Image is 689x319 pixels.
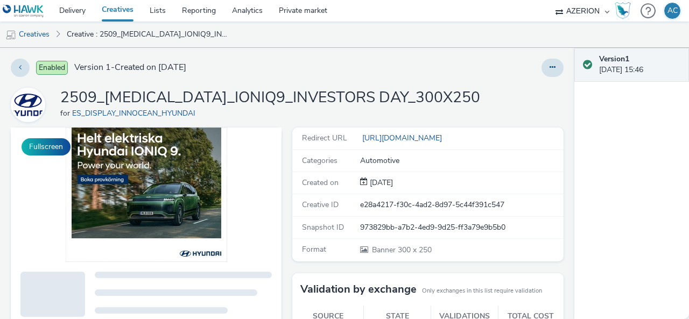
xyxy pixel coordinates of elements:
[181,249,257,261] li: QR Code
[302,200,339,210] span: Creative ID
[360,200,563,210] div: e28a4217-f30c-4ad2-8d97-5c44f391c547
[60,108,72,118] span: for
[360,222,563,233] div: 973829bb-a7b2-4ed9-9d25-ff3a79e9b5b0
[195,252,221,258] span: QR Code
[615,2,631,19] img: Hawk Academy
[5,30,16,40] img: mobile
[368,178,393,188] span: [DATE]
[181,236,257,249] li: Desktop
[74,61,186,74] span: Version 1 - Created on [DATE]
[22,138,71,155] button: Fullscreen
[61,22,234,47] a: Creative : 2509_[MEDICAL_DATA]_IONIQ9_INVESTORS DAY_300X250
[195,239,220,245] span: Desktop
[368,178,393,188] div: Creation 01 October 2025, 15:46
[300,281,417,297] h3: Validation by exchange
[302,178,339,188] span: Created on
[11,100,50,110] a: ES_DISPLAY_INNOCEAN_HYUNDAI
[302,222,344,232] span: Snapshot ID
[60,88,480,108] h1: 2509_[MEDICAL_DATA]_IONIQ9_INVESTORS DAY_300X250
[667,3,678,19] div: AC
[372,245,398,255] span: Banner
[599,54,629,64] strong: Version 1
[302,155,338,166] span: Categories
[3,4,44,18] img: undefined Logo
[615,2,635,19] a: Hawk Academy
[360,155,563,166] div: Automotive
[195,226,230,232] span: Smartphone
[12,89,44,120] img: ES_DISPLAY_INNOCEAN_HYUNDAI
[360,133,446,143] a: [URL][DOMAIN_NAME]
[181,223,257,236] li: Smartphone
[72,108,200,118] a: ES_DISPLAY_INNOCEAN_HYUNDAI
[599,54,680,76] div: [DATE] 15:46
[36,61,68,75] span: Enabled
[371,245,432,255] span: 300 x 250
[422,287,542,295] small: Only exchanges in this list require validation
[302,244,326,254] span: Format
[302,133,347,143] span: Redirect URL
